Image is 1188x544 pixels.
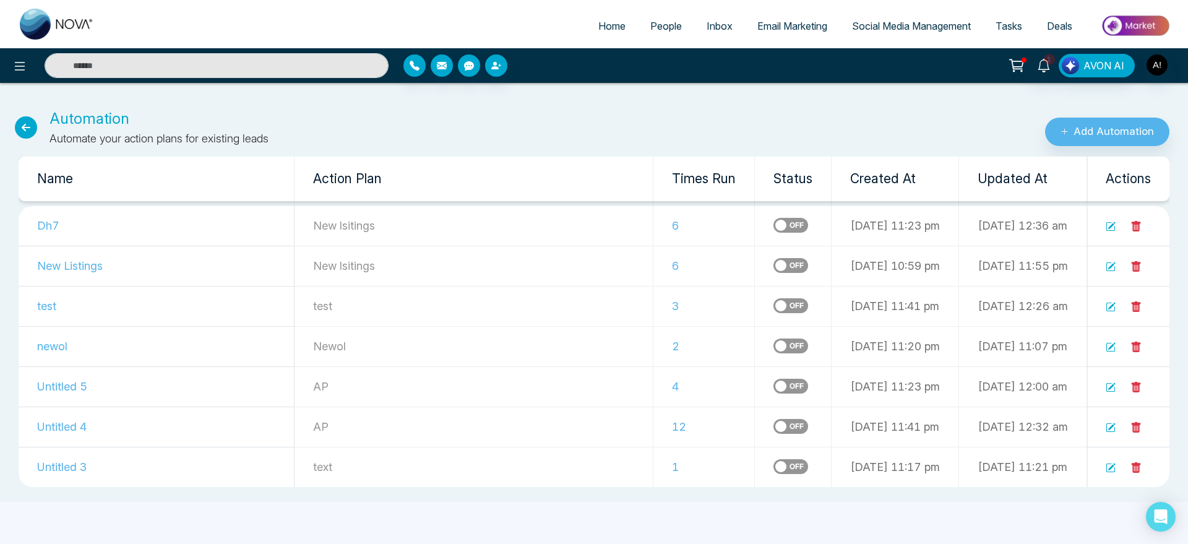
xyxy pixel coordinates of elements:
[19,206,295,246] td: Dh7
[959,157,1087,201] th: Updated At
[832,206,959,246] td: [DATE] 11:23 pm
[650,20,682,32] span: People
[1062,57,1079,74] img: Lead Flow
[313,459,634,475] p: text
[19,157,295,201] th: Name
[653,286,755,326] td: 3
[653,157,755,201] th: Times Run
[959,246,1087,286] td: [DATE] 11:55 pm
[959,447,1087,487] td: [DATE] 11:21 pm
[653,246,755,286] td: 6
[832,366,959,407] td: [DATE] 11:23 pm
[832,326,959,366] td: [DATE] 11:20 pm
[313,378,634,395] p: AP
[996,20,1022,32] span: Tasks
[653,206,755,246] td: 6
[1059,54,1135,77] button: AVON AI
[313,418,634,435] p: AP
[832,286,959,326] td: [DATE] 11:41 pm
[20,9,94,40] img: Nova CRM Logo
[1047,20,1072,32] span: Deals
[19,407,295,447] td: Untitled 4
[959,206,1087,246] td: [DATE] 12:36 am
[1147,54,1168,76] img: User Avatar
[694,14,745,38] a: Inbox
[49,132,269,145] span: Automate your action plans for existing leads
[49,108,269,130] p: Automation
[1083,58,1124,73] span: AVON AI
[653,407,755,447] td: 12
[1035,119,1181,132] a: Add Automation
[653,366,755,407] td: 4
[586,14,638,38] a: Home
[959,286,1087,326] td: [DATE] 12:26 am
[983,14,1035,38] a: Tasks
[313,217,634,234] p: New lsitings
[638,14,694,38] a: People
[959,326,1087,366] td: [DATE] 11:07 pm
[959,407,1087,447] td: [DATE] 12:32 am
[757,20,827,32] span: Email Marketing
[313,338,634,355] p: Newol
[1087,157,1170,201] th: Actions
[832,157,959,201] th: Created At
[832,246,959,286] td: [DATE] 10:59 pm
[653,447,755,487] td: 1
[840,14,983,38] a: Social Media Management
[1045,118,1169,146] button: Add Automation
[19,326,295,366] td: newol
[1035,14,1085,38] a: Deals
[707,20,733,32] span: Inbox
[313,298,634,314] p: test
[1146,502,1176,532] div: Open Intercom Messenger
[598,20,626,32] span: Home
[852,20,971,32] span: Social Media Management
[19,286,295,326] td: test
[1029,54,1059,76] a: 1
[745,14,840,38] a: Email Marketing
[1091,12,1181,40] img: Market-place.gif
[832,407,959,447] td: [DATE] 11:41 pm
[295,157,653,201] th: Action Plan
[959,366,1087,407] td: [DATE] 12:00 am
[832,447,959,487] td: [DATE] 11:17 pm
[755,157,832,201] th: Status
[1044,54,1055,65] span: 1
[313,257,634,274] p: New lsitings
[19,447,295,487] td: Untitled 3
[19,366,295,407] td: Untitled 5
[653,326,755,366] td: 2
[19,246,295,286] td: New Listings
